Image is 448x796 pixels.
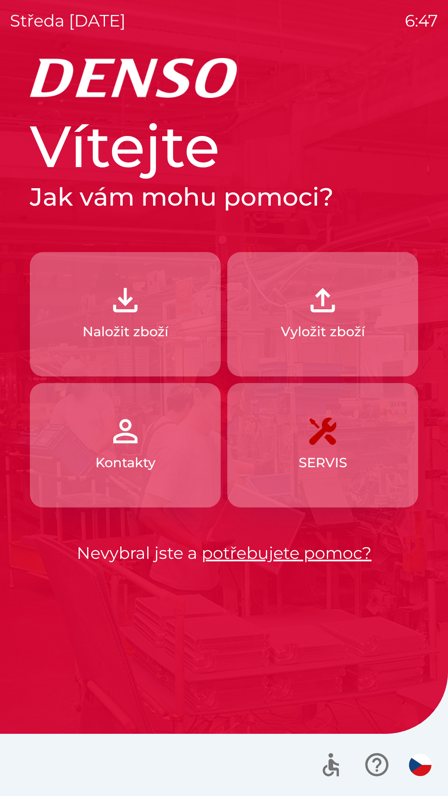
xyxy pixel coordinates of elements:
[405,8,438,33] p: 6:47
[30,383,221,507] button: Kontakty
[30,58,418,98] img: Logo
[30,541,418,565] p: Nevybral jste a
[299,453,347,473] p: SERVIS
[30,111,418,182] h1: Vítejte
[83,322,168,342] p: Naložit zboží
[107,413,144,449] img: 072f4d46-cdf8-44b2-b931-d189da1a2739.png
[30,182,418,212] h2: Jak vám mohu pomoci?
[227,252,418,376] button: Vyložit zboží
[304,282,341,318] img: 2fb22d7f-6f53-46d3-a092-ee91fce06e5d.png
[202,543,372,563] a: potřebujete pomoc?
[107,282,144,318] img: 918cc13a-b407-47b8-8082-7d4a57a89498.png
[30,252,221,376] button: Naložit zboží
[409,754,431,776] img: cs flag
[10,8,126,33] p: středa [DATE]
[304,413,341,449] img: 7408382d-57dc-4d4c-ad5a-dca8f73b6e74.png
[95,453,156,473] p: Kontakty
[227,383,418,507] button: SERVIS
[281,322,365,342] p: Vyložit zboží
